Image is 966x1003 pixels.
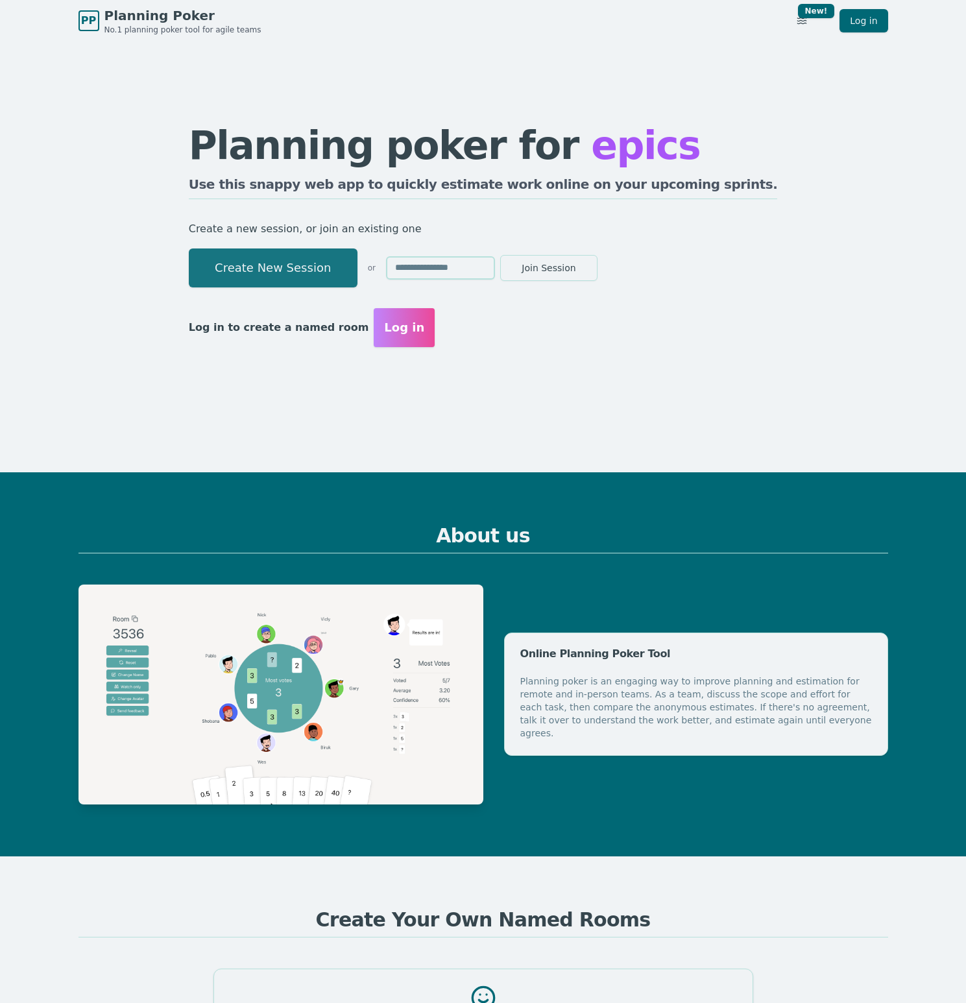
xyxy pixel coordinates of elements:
span: No.1 planning poker tool for agile teams [104,25,261,35]
div: Planning poker is an engaging way to improve planning and estimation for remote and in-person tea... [520,675,872,740]
a: Log in [839,9,888,32]
p: Create a new session, or join an existing one [189,220,778,238]
a: PPPlanning PokerNo.1 planning poker tool for agile teams [78,6,261,35]
span: Planning Poker [104,6,261,25]
p: Log in to create a named room [189,319,369,337]
h2: About us [78,524,888,553]
span: epics [591,123,700,168]
button: New! [790,9,814,32]
span: or [368,263,376,273]
h2: Use this snappy web app to quickly estimate work online on your upcoming sprints. [189,175,778,199]
button: Join Session [500,255,598,281]
div: New! [798,4,835,18]
img: Planning Poker example session [78,585,483,804]
span: Log in [384,319,424,337]
h2: Create Your Own Named Rooms [78,908,888,937]
div: Online Planning Poker Tool [520,649,872,659]
h1: Planning poker for [189,126,778,165]
button: Log in [374,308,435,347]
span: PP [81,13,96,29]
button: Create New Session [189,248,357,287]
